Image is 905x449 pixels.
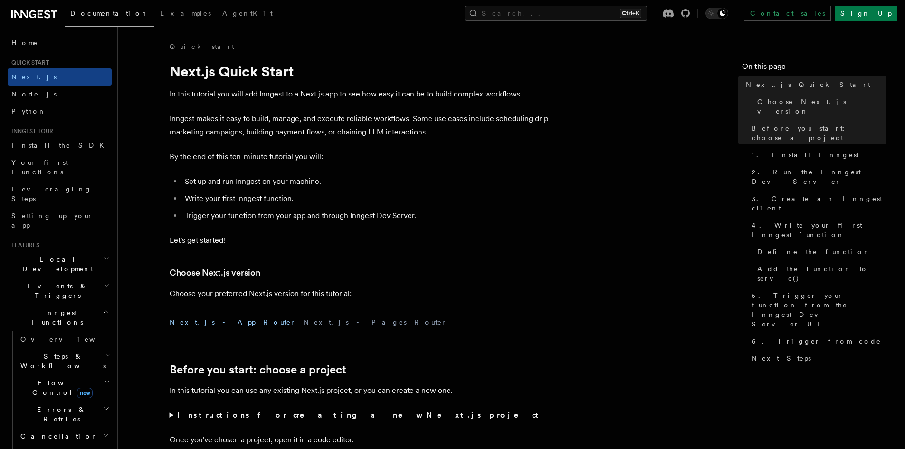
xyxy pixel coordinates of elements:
p: By the end of this ten-minute tutorial you will: [170,150,550,163]
span: Next.js [11,73,57,81]
span: Errors & Retries [17,405,103,424]
a: Before you start: choose a project [170,363,346,376]
button: Search...Ctrl+K [465,6,647,21]
span: 2. Run the Inngest Dev Server [752,167,886,186]
span: Next.js Quick Start [746,80,870,89]
a: 3. Create an Inngest client [748,190,886,217]
a: Contact sales [744,6,831,21]
a: Quick start [170,42,234,51]
h4: On this page [742,61,886,76]
span: AgentKit [222,10,273,17]
p: In this tutorial you will add Inngest to a Next.js app to see how easy it can be to build complex... [170,87,550,101]
a: 4. Write your first Inngest function [748,217,886,243]
button: Next.js - Pages Router [304,312,447,333]
span: Quick start [8,59,49,67]
span: Leveraging Steps [11,185,92,202]
a: Setting up your app [8,207,112,234]
a: Before you start: choose a project [748,120,886,146]
button: Errors & Retries [17,401,112,428]
span: Cancellation [17,431,99,441]
strong: Instructions for creating a new Next.js project [177,411,543,420]
a: 6. Trigger from code [748,333,886,350]
a: Examples [154,3,217,26]
a: Define the function [753,243,886,260]
a: Your first Functions [8,154,112,181]
span: Python [11,107,46,115]
span: Steps & Workflows [17,352,106,371]
a: Home [8,34,112,51]
a: 2. Run the Inngest Dev Server [748,163,886,190]
button: Next.js - App Router [170,312,296,333]
span: 3. Create an Inngest client [752,194,886,213]
span: Overview [20,335,118,343]
p: Once you've chosen a project, open it in a code editor. [170,433,550,447]
span: Events & Triggers [8,281,104,300]
span: Inngest tour [8,127,53,135]
span: 5. Trigger your function from the Inngest Dev Server UI [752,291,886,329]
span: new [77,388,93,398]
p: Inngest makes it easy to build, manage, and execute reliable workflows. Some use cases include sc... [170,112,550,139]
a: Next.js [8,68,112,86]
button: Cancellation [17,428,112,445]
a: Choose Next.js version [170,266,260,279]
span: Examples [160,10,211,17]
button: Events & Triggers [8,277,112,304]
a: Python [8,103,112,120]
span: 4. Write your first Inngest function [752,220,886,239]
span: Next Steps [752,353,811,363]
a: Sign Up [835,6,897,21]
a: Next.js Quick Start [742,76,886,93]
span: 6. Trigger from code [752,336,881,346]
span: Flow Control [17,378,105,397]
a: Install the SDK [8,137,112,154]
kbd: Ctrl+K [620,9,641,18]
p: In this tutorial you can use any existing Next.js project, or you can create a new one. [170,384,550,397]
li: Write your first Inngest function. [182,192,550,205]
span: Features [8,241,39,249]
p: Choose your preferred Next.js version for this tutorial: [170,287,550,300]
button: Steps & Workflows [17,348,112,374]
a: Documentation [65,3,154,27]
span: Before you start: choose a project [752,124,886,143]
span: Local Development [8,255,104,274]
button: Flow Controlnew [17,374,112,401]
a: Overview [17,331,112,348]
span: Define the function [757,247,871,257]
span: Node.js [11,90,57,98]
button: Local Development [8,251,112,277]
span: Documentation [70,10,149,17]
span: Install the SDK [11,142,110,149]
button: Inngest Functions [8,304,112,331]
a: Choose Next.js version [753,93,886,120]
span: Add the function to serve() [757,264,886,283]
h1: Next.js Quick Start [170,63,550,80]
a: Node.js [8,86,112,103]
li: Set up and run Inngest on your machine. [182,175,550,188]
span: 1. Install Inngest [752,150,859,160]
a: 5. Trigger your function from the Inngest Dev Server UI [748,287,886,333]
a: Add the function to serve() [753,260,886,287]
span: Choose Next.js version [757,97,886,116]
a: AgentKit [217,3,278,26]
span: Inngest Functions [8,308,103,327]
p: Let's get started! [170,234,550,247]
span: Home [11,38,38,48]
li: Trigger your function from your app and through Inngest Dev Server. [182,209,550,222]
summary: Instructions for creating a new Next.js project [170,409,550,422]
a: Next Steps [748,350,886,367]
button: Toggle dark mode [705,8,728,19]
a: Leveraging Steps [8,181,112,207]
a: 1. Install Inngest [748,146,886,163]
span: Your first Functions [11,159,68,176]
span: Setting up your app [11,212,93,229]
